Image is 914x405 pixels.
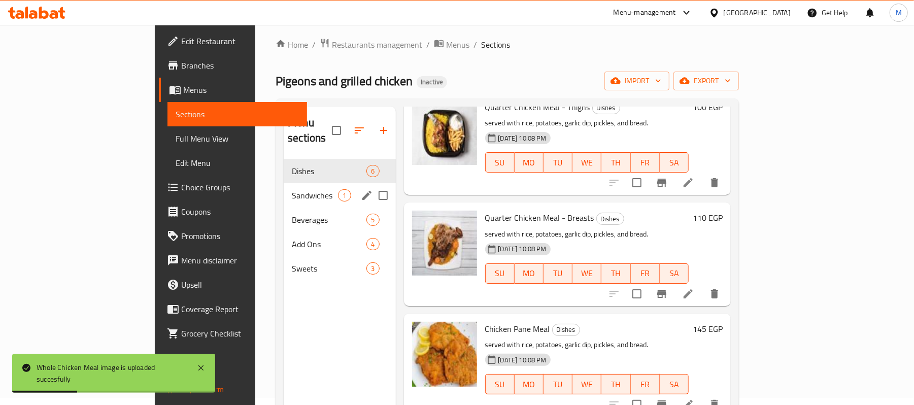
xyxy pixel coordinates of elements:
nav: Menu sections [284,155,395,285]
button: SA [660,263,689,284]
span: Quarter Chicken Meal - Thighs [485,99,590,115]
span: Promotions [181,230,299,242]
h6: 110 EGP [693,211,723,225]
span: 1 [338,191,350,200]
a: Upsell [159,273,308,297]
span: MO [519,155,539,170]
a: Branches [159,53,308,78]
button: delete [702,171,727,195]
div: items [366,262,379,275]
a: Restaurants management [320,38,422,51]
span: Sweets [292,262,366,275]
button: TH [601,152,630,173]
span: Coverage Report [181,303,299,315]
button: WE [572,374,601,394]
span: Dishes [553,324,580,335]
span: 3 [367,264,379,274]
span: TU [548,266,568,281]
span: Branches [181,59,299,72]
div: Whole Chicken Meal image is uploaded succesfully [37,362,187,385]
span: Dishes [593,102,620,114]
a: Menus [159,78,308,102]
button: TU [544,374,572,394]
div: items [366,238,379,250]
button: delete [702,282,727,306]
span: Menus [183,84,299,96]
span: 6 [367,166,379,176]
button: SA [660,374,689,394]
span: 4 [367,240,379,249]
button: FR [631,263,660,284]
button: TH [601,263,630,284]
button: TU [544,263,572,284]
span: Edit Menu [176,157,299,169]
span: SA [664,377,685,392]
div: items [366,214,379,226]
p: served with rice, potatoes, garlic dip, pickles, and bread. [485,228,689,241]
span: Choice Groups [181,181,299,193]
div: Inactive [417,76,447,88]
span: Pigeons and grilled chicken [276,70,413,92]
span: [DATE] 10:08 PM [494,355,551,365]
button: SA [660,152,689,173]
div: Sweets3 [284,256,395,281]
a: Full Menu View [167,126,308,151]
div: items [366,165,379,177]
button: WE [572,152,601,173]
button: FR [631,374,660,394]
span: SU [490,377,511,392]
button: MO [515,152,544,173]
img: Quarter Chicken Meal - Breasts [412,211,477,276]
a: Edit menu item [682,177,694,189]
span: Add Ons [292,238,366,250]
h6: 100 EGP [693,100,723,114]
span: Menus [446,39,469,51]
button: Branch-specific-item [650,282,674,306]
nav: breadcrumb [276,38,739,51]
img: Chicken Pane Meal [412,322,477,387]
div: Dishes6 [284,159,395,183]
span: Full Menu View [176,132,299,145]
span: TU [548,377,568,392]
a: Edit menu item [682,288,694,300]
button: TH [601,374,630,394]
span: TH [605,266,626,281]
button: edit [359,188,375,203]
a: Grocery Checklist [159,321,308,346]
p: served with rice, potatoes, garlic dip, pickles, and bread. [485,117,689,129]
li: / [426,39,430,51]
a: Menu disclaimer [159,248,308,273]
span: Sandwiches [292,189,338,201]
h2: Menu sections [288,115,331,146]
a: Promotions [159,224,308,248]
button: TU [544,152,572,173]
span: export [682,75,731,87]
span: FR [635,266,656,281]
span: MO [519,266,539,281]
img: Quarter Chicken Meal - Thighs [412,100,477,165]
button: SU [485,374,515,394]
a: Coupons [159,199,308,224]
span: Select to update [626,172,648,193]
div: Add Ons4 [284,232,395,256]
button: MO [515,374,544,394]
span: import [613,75,661,87]
button: Branch-specific-item [650,171,674,195]
span: FR [635,155,656,170]
a: Edit Menu [167,151,308,175]
div: Menu-management [614,7,676,19]
span: 5 [367,215,379,225]
div: Dishes [292,165,366,177]
span: Sections [481,39,510,51]
span: FR [635,377,656,392]
span: TH [605,155,626,170]
span: Select to update [626,283,648,305]
span: SU [490,155,511,170]
button: SU [485,152,515,173]
button: FR [631,152,660,173]
span: Dishes [597,213,624,225]
span: SU [490,266,511,281]
span: Menu disclaimer [181,254,299,266]
a: Sections [167,102,308,126]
